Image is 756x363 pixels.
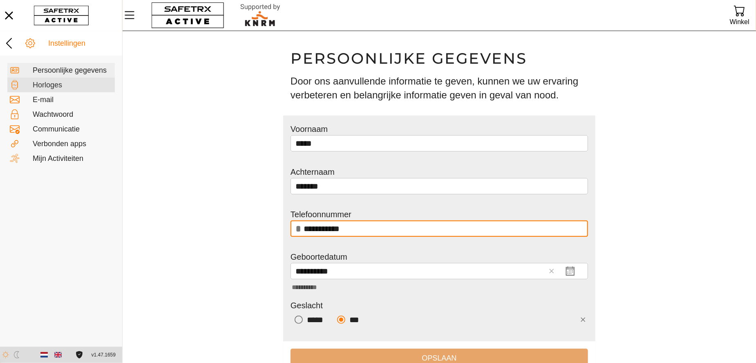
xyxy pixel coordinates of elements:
button: Menu [123,7,143,24]
div: Communicatie [33,125,112,134]
label: Geboortedatum [291,252,347,261]
label: Achternaam [291,167,335,176]
div: Winkel [730,16,749,27]
div: Mijn Activiteiten [33,154,112,163]
img: en.svg [54,351,62,359]
img: RescueLogo.svg [231,2,290,29]
label: Telefoonnummer [291,210,351,219]
div: Vrouw [291,312,330,328]
img: ModeLight.svg [2,351,9,358]
img: Devices.svg [10,80,20,90]
label: Voornaam [291,125,328,134]
a: Licentieovereenkomst [74,351,85,358]
img: Activities.svg [10,154,20,163]
label: Geslacht [291,301,323,310]
div: Instellingen [48,39,120,48]
div: Man [333,312,365,328]
div: E-mail [33,96,112,105]
button: v1.47.1659 [87,348,121,362]
button: Dutch [37,348,51,362]
span: v1.47.1659 [92,351,116,359]
div: Verbonden apps [33,140,112,149]
div: Persoonlijke gegevens [33,66,112,75]
img: nl.svg [40,351,48,359]
div: Wachtwoord [33,110,112,119]
img: ModeDark.svg [13,351,20,358]
h3: Door ons aanvullende informatie te geven, kunnen we uw ervaring verbeteren en belangrijke informa... [291,74,588,102]
h1: Persoonlijke gegevens [291,49,588,68]
button: English [51,348,65,362]
div: Horloges [33,81,112,90]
